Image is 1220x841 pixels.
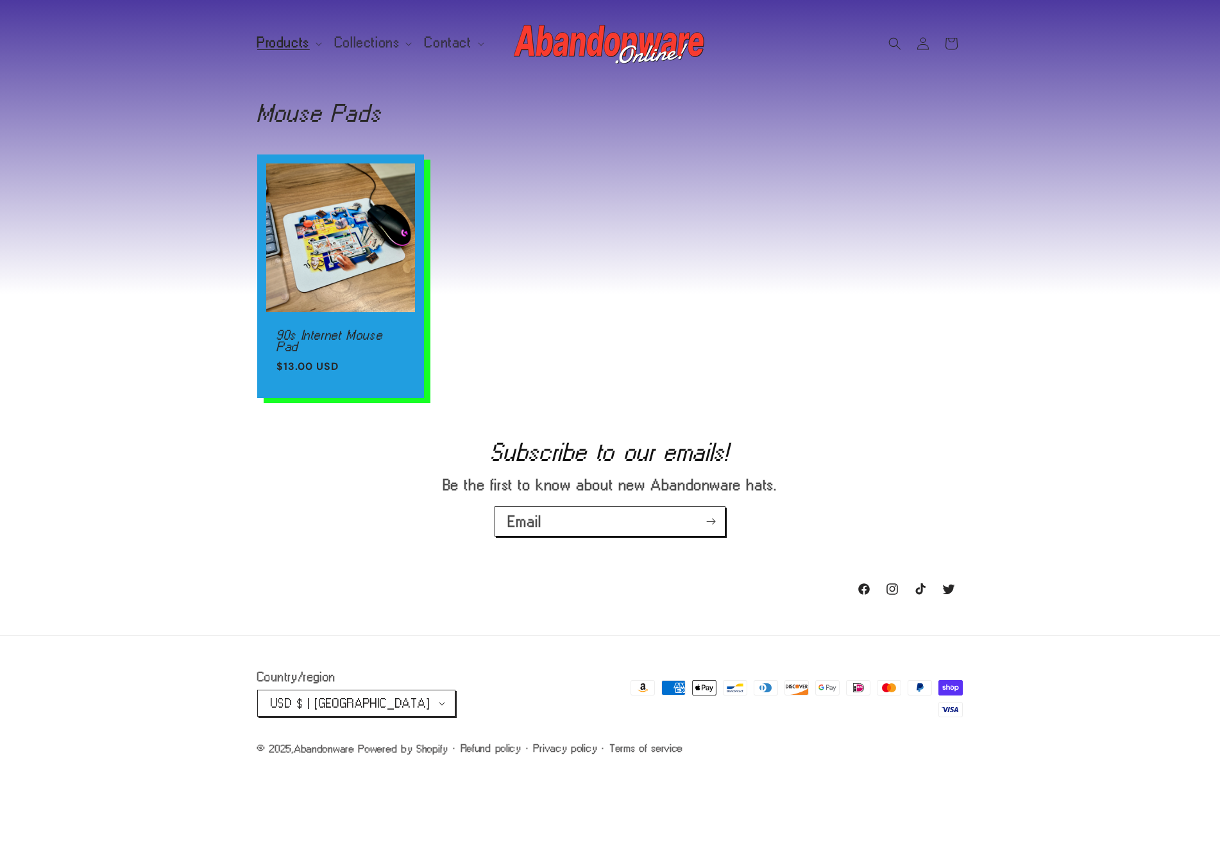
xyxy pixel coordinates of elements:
summary: Collections [327,29,418,56]
a: Abandonware [509,13,711,74]
a: Powered by Shopify [359,743,448,754]
a: Terms of service [610,742,683,754]
a: 90s Internet Mouse Pad [276,329,405,352]
summary: Contact [417,29,489,56]
span: Products [257,37,310,49]
p: Be the first to know about new Abandonware hats. [385,476,835,494]
a: Refund policy [461,742,521,754]
h1: Mouse Pads [257,103,963,123]
button: Subscribe [697,506,725,537]
small: © 2025, [257,743,355,754]
a: Abandonware [294,743,355,754]
span: Contact [425,37,471,49]
span: USD $ | [GEOGRAPHIC_DATA] [271,697,430,710]
summary: Products [250,29,327,56]
summary: Search [881,29,909,58]
h2: Subscribe to our emails! [58,442,1162,462]
a: Privacy policy [534,742,597,754]
h2: Country/region [257,670,455,683]
img: Abandonware [514,18,706,69]
button: USD $ | [GEOGRAPHIC_DATA] [257,690,455,717]
input: Email [495,507,725,536]
span: Collections [335,37,400,49]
